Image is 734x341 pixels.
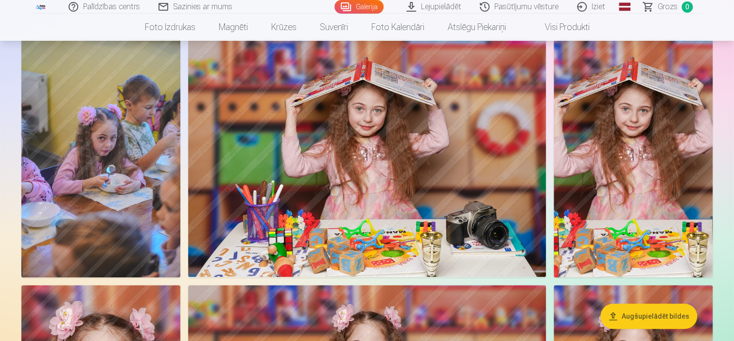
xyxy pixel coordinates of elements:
button: Augšupielādēt bildes [600,304,697,329]
span: 0 [682,1,693,13]
img: /fa1 [35,4,46,10]
a: Krūzes [260,14,308,41]
span: Grozs [658,1,678,13]
a: Visi produkti [518,14,601,41]
a: Atslēgu piekariņi [436,14,518,41]
a: Suvenīri [308,14,360,41]
a: Foto kalendāri [360,14,436,41]
a: Magnēti [207,14,260,41]
a: Foto izdrukas [133,14,207,41]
